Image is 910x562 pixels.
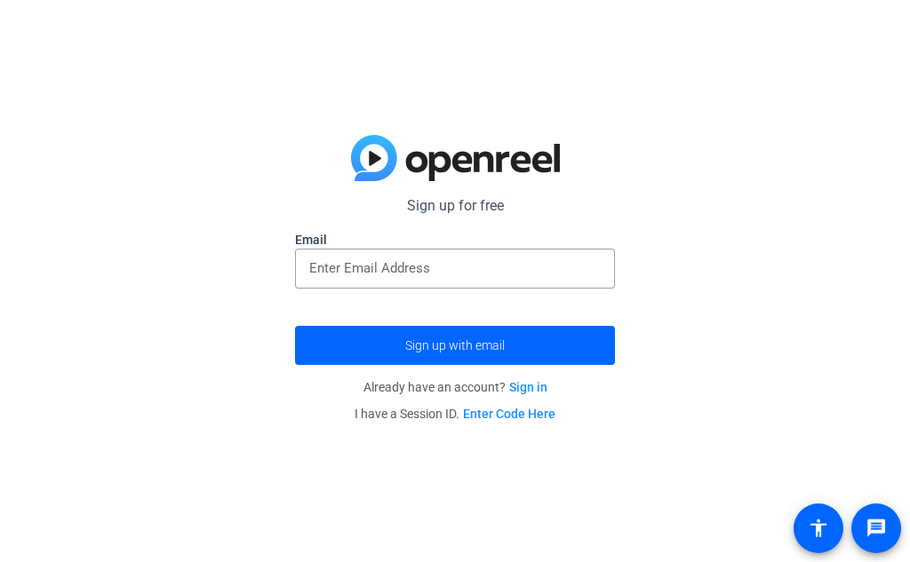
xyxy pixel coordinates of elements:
span: Already have an account? [363,380,547,394]
label: Email [295,231,615,249]
mat-icon: accessibility [808,518,829,539]
a: Sign in [509,380,547,394]
img: blue-gradient.svg [351,135,560,181]
input: Enter Email Address [309,257,601,279]
button: Sign up with email [295,326,615,365]
p: Sign up for free [295,195,615,217]
a: Enter Code Here [463,407,555,421]
span: I have a Session ID. [355,407,555,421]
mat-icon: message [866,518,887,539]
